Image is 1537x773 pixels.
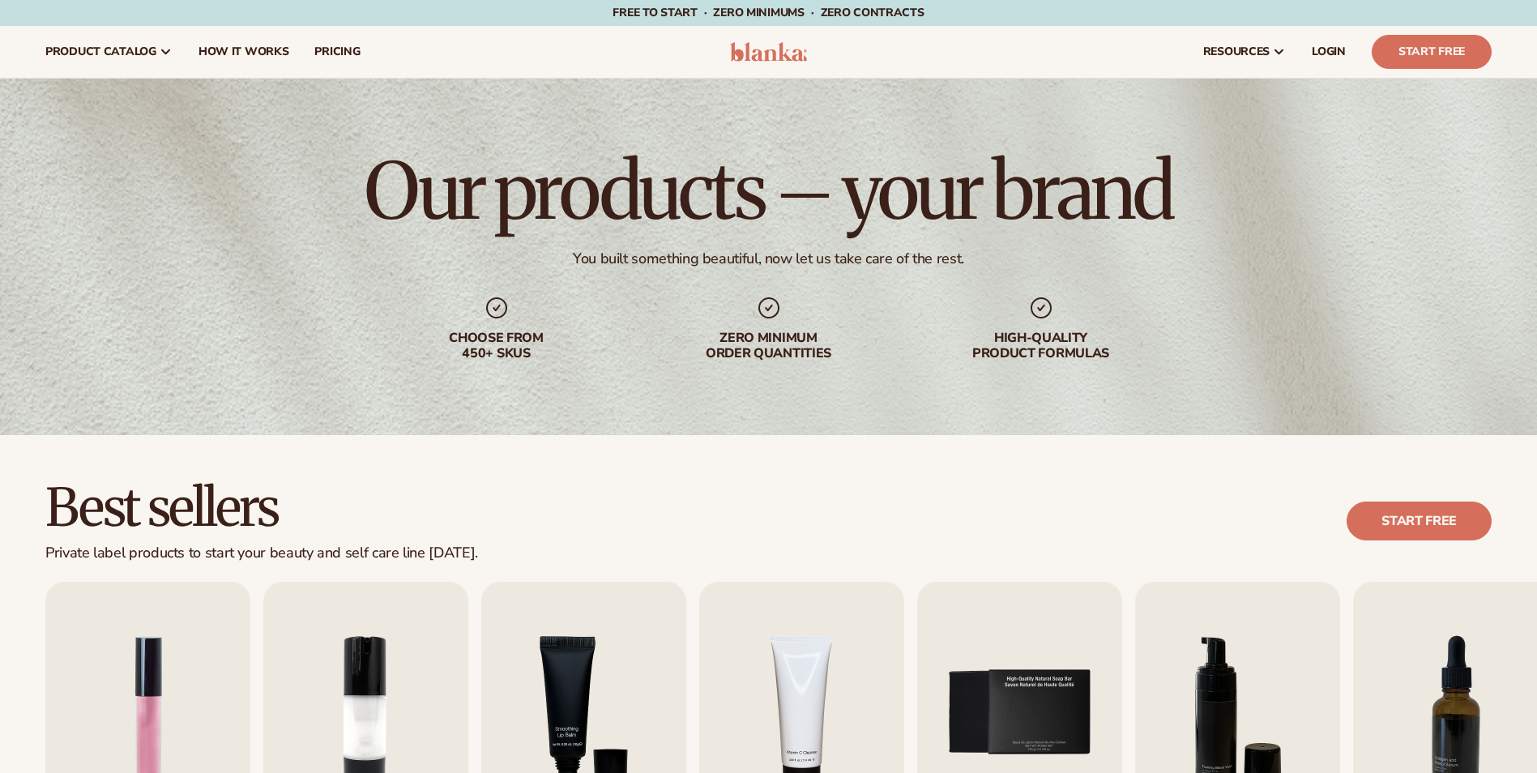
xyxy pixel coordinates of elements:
[45,45,156,58] span: product catalog
[314,45,360,58] span: pricing
[301,26,373,78] a: pricing
[573,250,964,268] div: You built something beautiful, now let us take care of the rest.
[1203,45,1270,58] span: resources
[665,331,873,361] div: Zero minimum order quantities
[365,152,1172,230] h1: Our products – your brand
[45,480,478,535] h2: Best sellers
[199,45,289,58] span: How It Works
[186,26,302,78] a: How It Works
[32,26,186,78] a: product catalog
[1312,45,1346,58] span: LOGIN
[45,545,478,562] div: Private label products to start your beauty and self care line [DATE].
[730,42,807,62] img: logo
[1347,502,1492,540] a: Start free
[937,331,1145,361] div: High-quality product formulas
[613,5,924,20] span: Free to start · ZERO minimums · ZERO contracts
[393,331,600,361] div: Choose from 450+ Skus
[1190,26,1299,78] a: resources
[1372,35,1492,69] a: Start Free
[1299,26,1359,78] a: LOGIN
